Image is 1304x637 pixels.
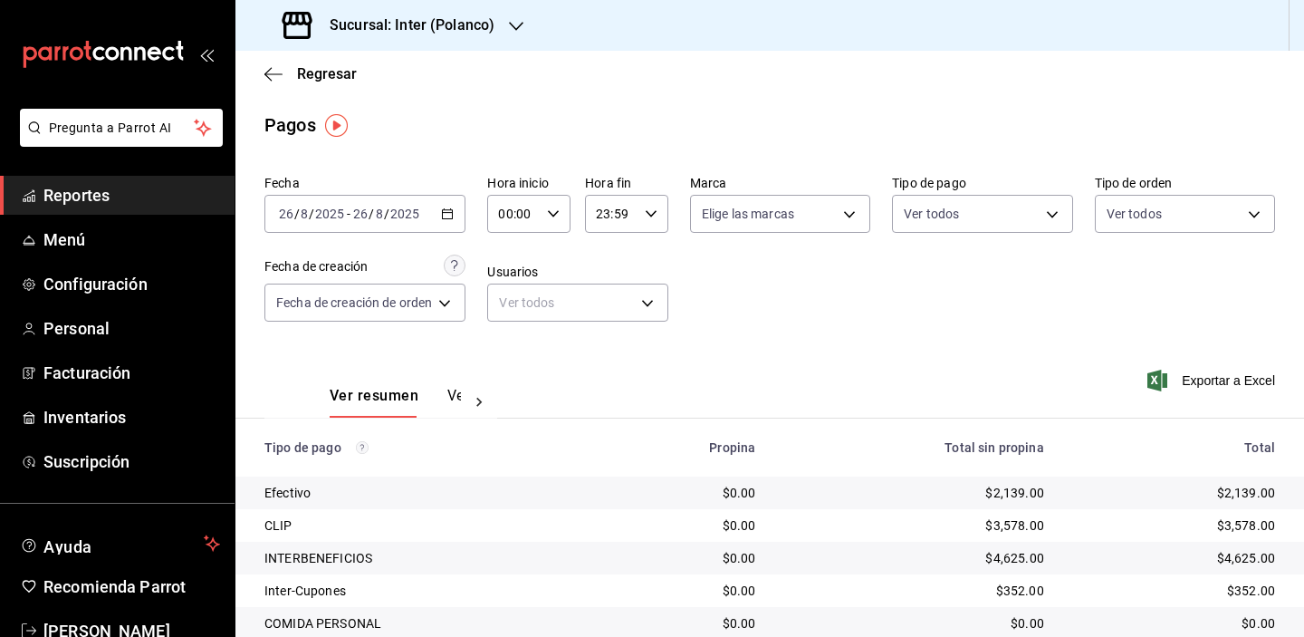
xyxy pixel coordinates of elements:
[43,405,220,429] span: Inventarios
[264,257,368,276] div: Fecha de creación
[356,441,369,454] svg: Los pagos realizados con Pay y otras terminales son montos brutos.
[276,294,432,312] span: Fecha de creación de orden
[585,177,668,189] label: Hora fin
[389,207,420,221] input: ----
[43,272,220,296] span: Configuración
[264,65,357,82] button: Regresar
[611,614,755,632] div: $0.00
[1151,370,1275,391] button: Exportar a Excel
[892,177,1072,189] label: Tipo de pago
[330,387,418,418] button: Ver resumen
[384,207,389,221] span: /
[784,440,1044,455] div: Total sin propina
[43,227,220,252] span: Menú
[294,207,300,221] span: /
[1073,440,1275,455] div: Total
[611,582,755,600] div: $0.00
[487,265,667,278] label: Usuarios
[784,582,1044,600] div: $352.00
[487,177,570,189] label: Hora inicio
[43,533,197,555] span: Ayuda
[264,440,582,455] div: Tipo de pago
[43,183,220,208] span: Reportes
[264,549,582,567] div: INTERBENEFICIOS
[904,205,959,223] span: Ver todos
[611,440,755,455] div: Propina
[43,316,220,341] span: Personal
[1107,205,1162,223] span: Ver todos
[325,114,348,137] img: Tooltip marker
[264,177,465,189] label: Fecha
[347,207,350,221] span: -
[784,516,1044,535] div: $3,578.00
[1073,549,1275,567] div: $4,625.00
[264,614,582,632] div: COMIDA PERSONAL
[43,361,220,385] span: Facturación
[49,119,195,138] span: Pregunta a Parrot AI
[1073,614,1275,632] div: $0.00
[264,516,582,535] div: CLIP
[1073,516,1275,535] div: $3,578.00
[13,131,223,150] a: Pregunta a Parrot AI
[375,207,384,221] input: --
[611,484,755,502] div: $0.00
[278,207,294,221] input: --
[264,484,582,502] div: Efectivo
[784,484,1044,502] div: $2,139.00
[315,14,494,36] h3: Sucursal: Inter (Polanco)
[309,207,314,221] span: /
[784,614,1044,632] div: $0.00
[369,207,374,221] span: /
[487,284,667,322] div: Ver todos
[43,449,220,474] span: Suscripción
[300,207,309,221] input: --
[43,574,220,599] span: Recomienda Parrot
[199,47,214,62] button: open_drawer_menu
[330,387,461,418] div: navigation tabs
[690,177,870,189] label: Marca
[611,549,755,567] div: $0.00
[352,207,369,221] input: --
[314,207,345,221] input: ----
[611,516,755,535] div: $0.00
[1095,177,1275,189] label: Tipo de orden
[264,111,316,139] div: Pagos
[297,65,357,82] span: Regresar
[702,205,794,223] span: Elige las marcas
[784,549,1044,567] div: $4,625.00
[1073,582,1275,600] div: $352.00
[447,387,515,418] button: Ver pagos
[20,109,223,147] button: Pregunta a Parrot AI
[264,582,582,600] div: Inter-Cupones
[1073,484,1275,502] div: $2,139.00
